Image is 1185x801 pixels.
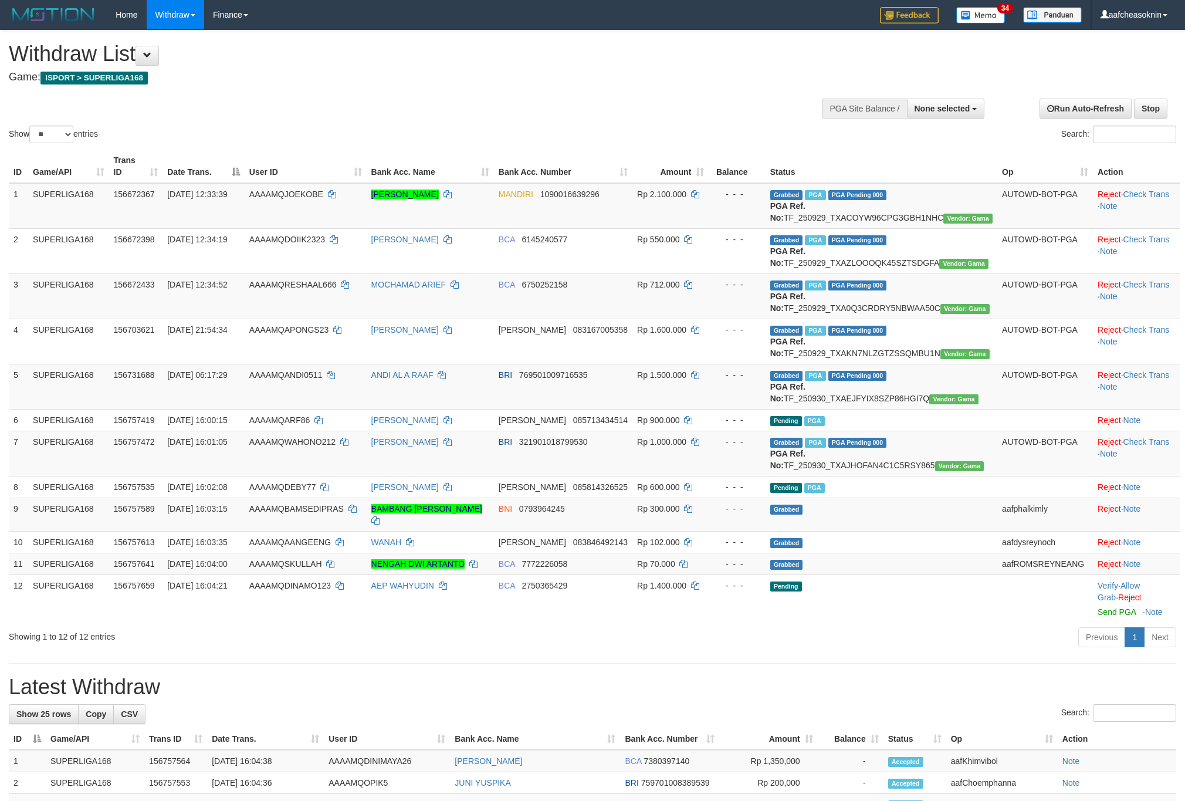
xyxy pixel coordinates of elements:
[637,504,679,513] span: Rp 300.000
[1098,581,1118,590] a: Verify
[805,235,825,245] span: Marked by aafsoycanthlai
[519,370,588,380] span: Copy 769501009716535 to clipboard
[1134,99,1167,119] a: Stop
[1125,627,1145,647] a: 1
[946,772,1058,794] td: aafChoemphanna
[40,72,148,85] span: ISPORT > SUPERLIGA168
[1093,431,1180,476] td: · ·
[770,483,802,493] span: Pending
[818,772,883,794] td: -
[1093,574,1180,623] td: · ·
[249,325,329,334] span: AAAAMQAPONGS23
[770,538,803,548] span: Grabbed
[997,319,1093,364] td: AUTOWD-BOT-PGA
[770,326,803,336] span: Grabbed
[625,756,641,766] span: BCA
[713,481,760,493] div: - - -
[28,531,109,553] td: SUPERLIGA168
[632,150,709,183] th: Amount: activate to sort column ascending
[455,756,522,766] a: [PERSON_NAME]
[28,574,109,623] td: SUPERLIGA168
[828,438,887,448] span: PGA Pending
[499,415,566,425] span: [PERSON_NAME]
[9,704,79,724] a: Show 25 rows
[573,415,628,425] span: Copy 085713434514 to clipboard
[637,415,679,425] span: Rp 900.000
[713,188,760,200] div: - - -
[719,750,818,772] td: Rp 1,350,000
[9,126,98,143] label: Show entries
[766,431,997,476] td: TF_250930_TXAJHOFAN4C1C5RSY865
[1100,382,1118,391] a: Note
[880,7,939,23] img: Feedback.jpg
[997,553,1093,574] td: aafROMSREYNEANG
[1123,370,1170,380] a: Check Trans
[1093,531,1180,553] td: ·
[818,728,883,750] th: Balance: activate to sort column ascending
[494,150,632,183] th: Bank Acc. Number: activate to sort column ascending
[770,371,803,381] span: Grabbed
[9,553,28,574] td: 11
[1093,364,1180,409] td: · ·
[1123,325,1170,334] a: Check Trans
[1098,190,1121,199] a: Reject
[28,553,109,574] td: SUPERLIGA168
[828,280,887,290] span: PGA Pending
[805,438,825,448] span: Marked by aafheankoy
[770,416,802,426] span: Pending
[1098,235,1121,244] a: Reject
[713,436,760,448] div: - - -
[1123,504,1141,513] a: Note
[770,190,803,200] span: Grabbed
[770,292,805,313] b: PGA Ref. No:
[499,482,566,492] span: [PERSON_NAME]
[1058,728,1176,750] th: Action
[9,6,98,23] img: MOTION_logo.png
[371,190,439,199] a: [PERSON_NAME]
[709,150,765,183] th: Balance
[1098,280,1121,289] a: Reject
[713,580,760,592] div: - - -
[1100,292,1118,301] a: Note
[1093,126,1176,143] input: Search:
[324,728,450,750] th: User ID: activate to sort column ascending
[946,728,1058,750] th: Op: activate to sort column ascending
[770,560,803,570] span: Grabbed
[997,364,1093,409] td: AUTOWD-BOT-PGA
[371,504,482,513] a: BAMBANG [PERSON_NAME]
[1093,553,1180,574] td: ·
[28,273,109,319] td: SUPERLIGA168
[766,228,997,273] td: TF_250929_TXAZLOOOQK45SZTSDGFA
[9,626,485,643] div: Showing 1 to 12 of 12 entries
[499,370,512,380] span: BRI
[114,437,155,447] span: 156757472
[766,150,997,183] th: Status
[28,319,109,364] td: SUPERLIGA168
[499,235,515,244] span: BCA
[245,150,367,183] th: User ID: activate to sort column ascending
[997,273,1093,319] td: AUTOWD-BOT-PGA
[997,498,1093,531] td: aafphalkimly
[9,150,28,183] th: ID
[997,150,1093,183] th: Op: activate to sort column ascending
[324,772,450,794] td: AAAAMQOPIK5
[207,728,324,750] th: Date Trans.: activate to sort column ascending
[770,438,803,448] span: Grabbed
[770,582,802,592] span: Pending
[939,259,988,269] span: Vendor URL: https://trx31.1velocity.biz
[450,728,620,750] th: Bank Acc. Name: activate to sort column ascending
[766,364,997,409] td: TF_250930_TXAEJFYIX8SZP86HGI7Q
[1098,415,1121,425] a: Reject
[1093,319,1180,364] td: · ·
[367,150,494,183] th: Bank Acc. Name: activate to sort column ascending
[499,190,533,199] span: MANDIRI
[770,382,805,403] b: PGA Ref. No:
[805,190,825,200] span: Marked by aafsengchandara
[637,325,686,334] span: Rp 1.600.000
[167,581,227,590] span: [DATE] 16:04:21
[828,190,887,200] span: PGA Pending
[573,482,628,492] span: Copy 085814326525 to clipboard
[9,431,28,476] td: 7
[956,7,1005,23] img: Button%20Memo.svg
[499,581,515,590] span: BCA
